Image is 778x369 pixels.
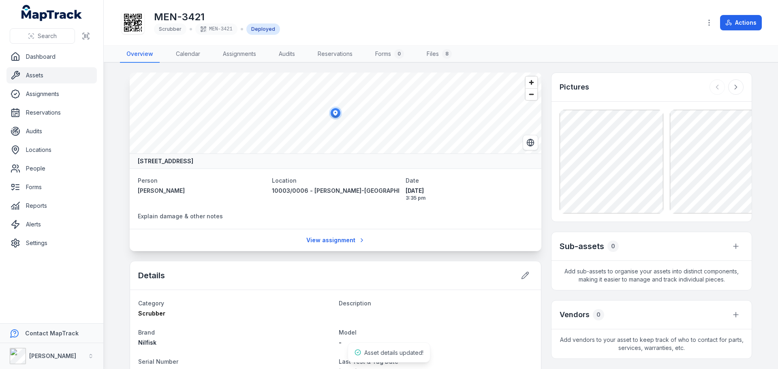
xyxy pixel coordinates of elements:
button: Switch to Satellite View [523,135,538,150]
span: Add sub-assets to organise your assets into distinct components, making it easier to manage and t... [551,261,752,290]
span: Description [339,300,371,307]
button: Search [10,28,75,44]
span: Add vendors to your asset to keep track of who to contact for parts, services, warranties, etc. [551,329,752,358]
canvas: Map [130,73,541,154]
div: 0 [593,309,604,320]
a: MapTrack [21,5,82,21]
a: Locations [6,142,97,158]
span: Scrubber [159,26,182,32]
span: Model [339,329,357,336]
span: Last Test & Tag Date [339,358,398,365]
a: Overview [120,46,160,63]
span: Serial Number [138,358,178,365]
div: MEN-3421 [195,23,237,35]
span: [DATE] [406,187,533,195]
button: Zoom out [526,88,537,100]
a: Dashboard [6,49,97,65]
time: 9/15/2025, 3:35:12 PM [406,187,533,201]
span: Person [138,177,158,184]
a: Reservations [311,46,359,63]
span: Location [272,177,297,184]
strong: Contact MapTrack [25,330,79,337]
div: Deployed [246,23,280,35]
button: Actions [720,15,762,30]
a: Assignments [216,46,263,63]
span: 3:35 pm [406,195,533,201]
span: Search [38,32,57,40]
h3: Pictures [560,81,589,93]
strong: [STREET_ADDRESS] [138,157,193,165]
button: Zoom in [526,77,537,88]
a: Audits [6,123,97,139]
h1: MEN-3421 [154,11,280,23]
span: Nilfisk [138,339,156,346]
a: Files8 [420,46,458,63]
span: Date [406,177,419,184]
span: Scrubber [138,310,165,317]
a: Calendar [169,46,207,63]
span: Asset details updated! [364,349,423,356]
a: Audits [272,46,301,63]
div: 8 [442,49,452,59]
a: 10003/0006 - [PERSON_NAME]-[GEOGRAPHIC_DATA] [272,187,400,195]
div: 0 [394,49,404,59]
h3: Vendors [560,309,590,320]
strong: [PERSON_NAME] [29,352,76,359]
span: Explain damage & other notes [138,213,223,220]
span: Brand [138,329,155,336]
a: Alerts [6,216,97,232]
a: Reports [6,198,97,214]
a: Reservations [6,105,97,121]
a: Forms0 [369,46,410,63]
span: 10003/0006 - [PERSON_NAME]-[GEOGRAPHIC_DATA] [272,187,423,194]
a: Forms [6,179,97,195]
h2: Details [138,270,165,281]
span: - [339,339,342,346]
a: People [6,160,97,177]
div: 0 [607,241,619,252]
h2: Sub-assets [560,241,604,252]
span: Category [138,300,164,307]
a: View assignment [301,232,370,248]
a: Assets [6,67,97,83]
a: Assignments [6,86,97,102]
a: Settings [6,235,97,251]
a: [PERSON_NAME] [138,187,265,195]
